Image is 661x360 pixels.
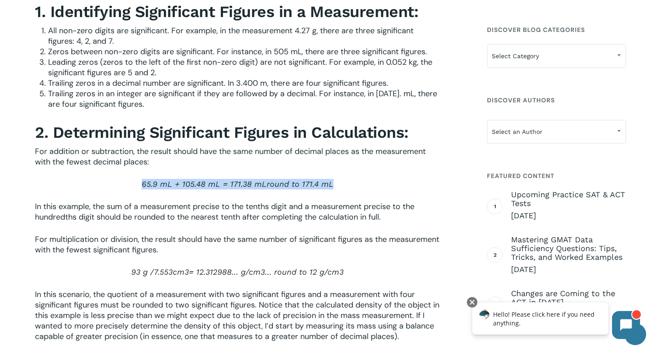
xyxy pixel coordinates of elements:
span: 93 g / [131,267,154,276]
span: Changes are Coming to the ACT in [DATE] [511,289,626,307]
span: For addition or subtraction, the result should have the same number of decimal places as the meas... [35,146,426,167]
a: Changes are Coming to the ACT in [DATE] [DATE] [511,289,626,320]
h4: Featured Content [487,168,626,184]
span: Mastering GMAT Data Sufficiency Questions: Tips, Tricks, and Worked Examples [511,235,626,262]
span: cm [249,267,261,276]
span: round to 171.4 mL [267,179,334,189]
span: Trailing zeros in an integer are significant if they are followed by a decimal. For instance, in ... [48,88,437,109]
span: cm [173,267,184,276]
span: Select Category [487,47,626,65]
span: cm [327,267,339,276]
a: Upcoming Practice SAT & ACT Tests [DATE] [511,190,626,221]
span: In this scenario, the quotient of a measurement with two significant figures and a measurement wi... [35,289,439,342]
span: Upcoming Practice SAT & ACT Tests [511,190,626,208]
strong: 2. Determining Significant Figures in Calculations: [35,123,409,142]
span: 3 [184,267,189,276]
span: Select an Author [487,122,626,141]
span: 65.9 mL + 105.48 mL = 171.38 mL [142,179,267,189]
span: Select an Author [487,120,626,143]
span: 7.553 [154,267,173,276]
span: For multiplication or division, the result should have the same number of significant figures as ... [35,234,439,255]
span: 3 [339,267,344,276]
a: Mastering GMAT Data Sufficiency Questions: Tips, Tricks, and Worked Examples [DATE] [511,235,626,275]
span: = 12.312988… g/ [189,267,249,276]
span: Trailing zeros in a decimal number are significant. In 3.400 m, there are four significant figures. [48,78,388,88]
span: Select Category [487,44,626,68]
iframe: Chatbot [463,295,649,348]
h4: Discover Blog Categories [487,22,626,38]
span: Leading zeros (zeros to the left of the first non-zero digit) are not significant. For example, i... [48,57,432,78]
span: All non-zero digits are significant. For example, in the measurement 4.27 g, there are three sign... [48,25,414,46]
span: 3… [261,267,271,276]
span: Zeros between non-zero digits are significant. For instance, in 505 mL, there are three significa... [48,46,427,57]
h4: Discover Authors [487,92,626,108]
span: In this example, the sum of a measurement precise to the tenths digit and a measurement precise t... [35,201,414,222]
span: [DATE] [511,210,626,221]
strong: 1. Identifying Significant Figures in a Measurement: [35,3,418,21]
span: round to 12 g/ [274,267,327,276]
span: [DATE] [511,264,626,275]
